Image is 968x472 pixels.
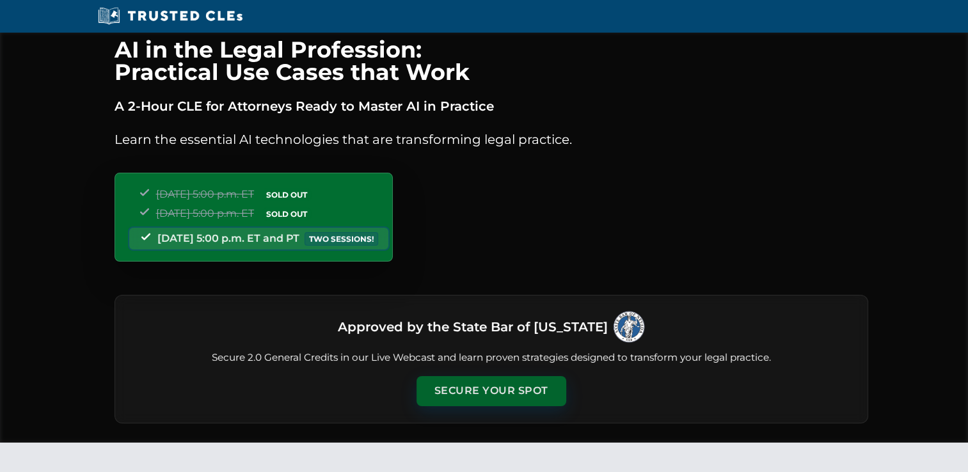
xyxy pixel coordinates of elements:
h1: AI in the Legal Profession: Practical Use Cases that Work [115,38,868,83]
h3: Approved by the State Bar of [US_STATE] [338,315,608,338]
span: SOLD OUT [262,188,312,201]
p: Learn the essential AI technologies that are transforming legal practice. [115,129,868,150]
p: Secure 2.0 General Credits in our Live Webcast and learn proven strategies designed to transform ... [131,350,852,365]
span: [DATE] 5:00 p.m. ET [156,207,254,219]
button: Secure Your Spot [417,376,566,405]
img: Logo [613,311,645,343]
span: [DATE] 5:00 p.m. ET [156,188,254,200]
img: Trusted CLEs [94,6,247,26]
span: SOLD OUT [262,207,312,221]
p: A 2-Hour CLE for Attorneys Ready to Master AI in Practice [115,96,868,116]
